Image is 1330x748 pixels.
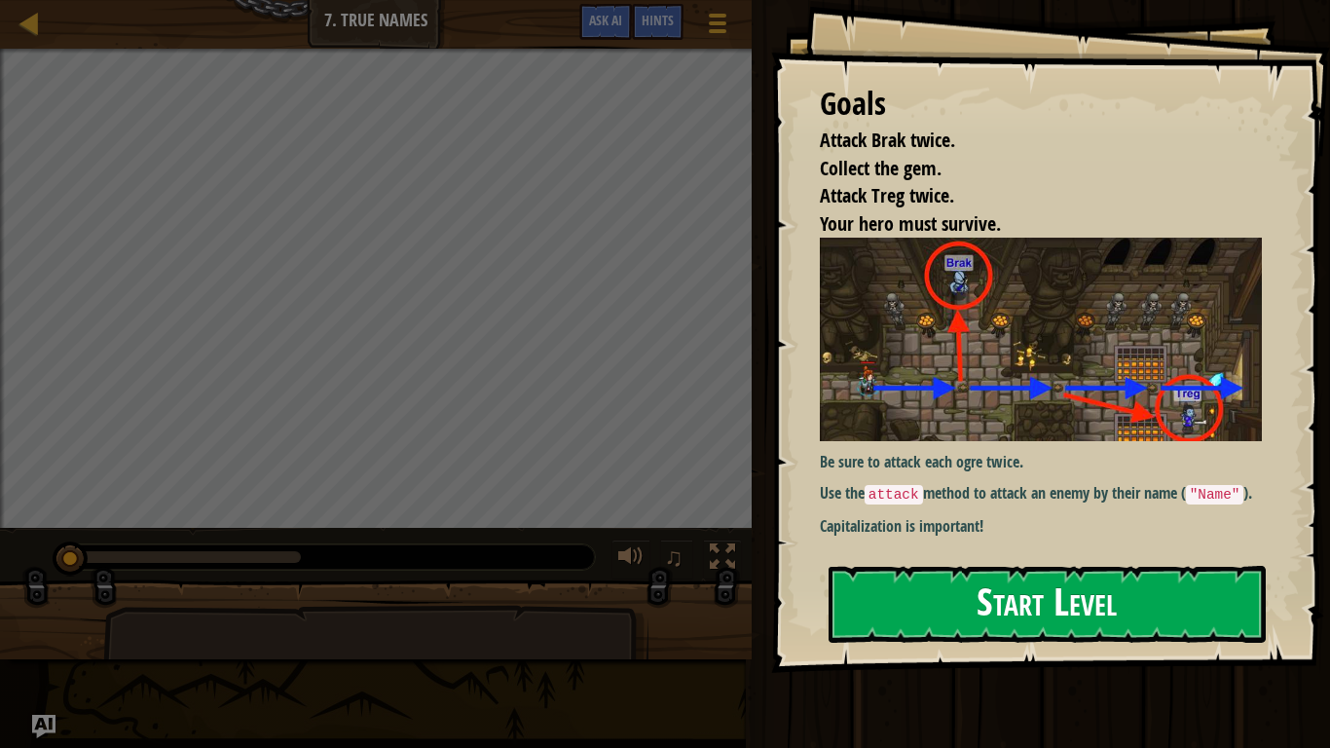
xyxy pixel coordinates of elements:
[579,4,632,40] button: Ask AI
[829,566,1266,643] button: Start Level
[703,540,742,580] button: Toggle fullscreen
[820,127,955,153] span: Attack Brak twice.
[865,485,923,505] code: attack
[795,155,1257,183] li: Collect the gem.
[642,11,674,29] span: Hints
[589,11,622,29] span: Ask AI
[820,182,954,208] span: Attack Treg twice.
[795,127,1257,155] li: Attack Brak twice.
[693,4,742,50] button: Show game menu
[32,715,55,738] button: Ask AI
[820,210,1001,237] span: Your hero must survive.
[795,210,1257,239] li: Your hero must survive.
[820,451,1262,473] p: Be sure to attack each ogre twice.
[820,82,1262,127] div: Goals
[820,482,1262,505] p: Use the method to attack an enemy by their name ( ).
[820,238,1262,440] img: True names
[820,155,942,181] span: Collect the gem.
[660,540,693,580] button: ♫
[664,542,683,572] span: ♫
[795,182,1257,210] li: Attack Treg twice.
[820,515,1262,538] p: Capitalization is important!
[611,540,650,580] button: Adjust volume
[1186,485,1244,505] code: "Name"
